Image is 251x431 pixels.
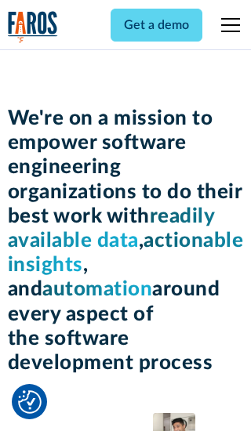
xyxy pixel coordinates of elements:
[212,6,243,44] div: menu
[8,107,244,375] h1: We're on a mission to empower software engineering organizations to do their best work with , , a...
[8,11,58,43] img: Logo of the analytics and reporting company Faros.
[18,390,42,414] img: Revisit consent button
[18,390,42,414] button: Cookie Settings
[111,9,202,42] a: Get a demo
[42,279,152,299] span: automation
[8,11,58,43] a: home
[8,206,216,251] span: readily available data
